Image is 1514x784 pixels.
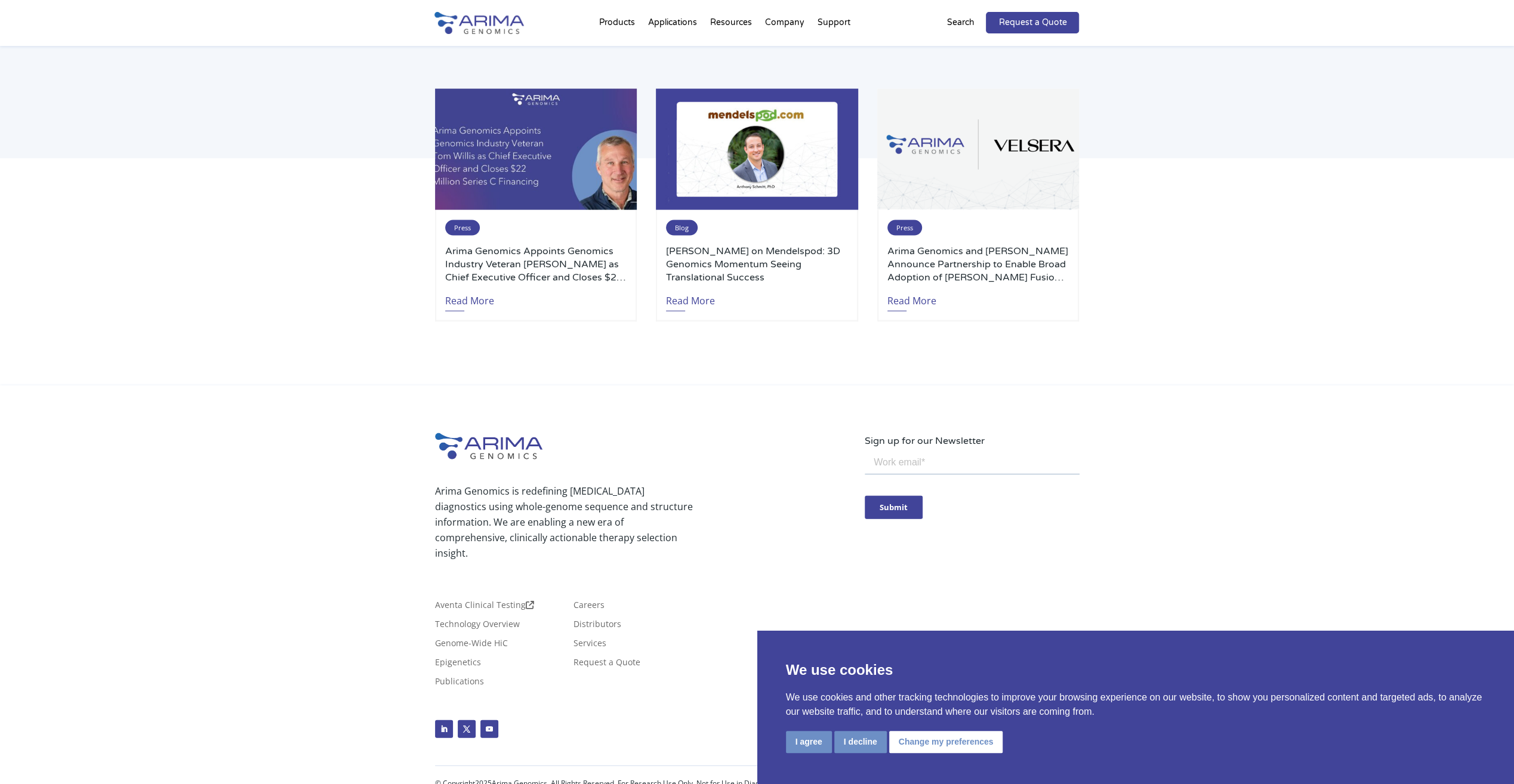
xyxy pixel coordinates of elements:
a: Follow on Youtube [480,720,498,738]
p: Search [946,15,974,30]
p: Sign up for our Newsletter [865,433,1080,449]
a: [PERSON_NAME] on Mendelspod: 3D Genomics Momentum Seeing Translational Success [666,245,847,284]
a: Follow on LinkedIn [435,720,453,738]
img: Arima-Genomics-and-Velsera-Logos-500x300.png [877,89,1079,210]
a: Request a Quote [986,12,1079,33]
a: Read More [887,284,936,311]
span: Press [445,220,480,236]
p: We use cookies [786,659,1486,681]
button: Change my preferences [889,731,1003,753]
a: Genome-Wide HiC [435,639,508,652]
a: Aventa Clinical Testing [435,601,534,614]
a: Services [573,639,606,652]
a: Arima Genomics and [PERSON_NAME] Announce Partnership to Enable Broad Adoption of [PERSON_NAME] F... [887,245,1069,284]
img: Anthony-Schmitt-PhD-2-500x300.jpg [656,89,858,210]
img: Personnel-Announcement-LinkedIn-Carousel-22025-1-500x300.jpg [435,89,637,210]
iframe: Form 0 [865,449,1080,526]
button: I agree [786,731,832,753]
span: Blog [666,220,698,236]
a: Arima Genomics Appoints Genomics Industry Veteran [PERSON_NAME] as Chief Executive Officer and Cl... [445,245,627,284]
a: Follow on X [458,720,476,738]
a: Request a Quote [573,658,640,671]
img: Arima-Genomics-logo [435,433,542,459]
a: Distributors [573,620,621,633]
a: Technology Overview [435,620,520,633]
span: Press [887,220,922,236]
a: Publications [435,677,484,690]
p: We use cookies and other tracking technologies to improve your browsing experience on our website... [786,690,1486,719]
img: Arima-Genomics-logo [434,12,524,34]
a: Read More [666,284,715,311]
p: Arima Genomics is redefining [MEDICAL_DATA] diagnostics using whole-genome sequence and structure... [435,483,693,561]
a: Epigenetics [435,658,481,671]
a: Read More [445,284,494,311]
a: Careers [573,601,605,614]
button: I decline [834,731,887,753]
